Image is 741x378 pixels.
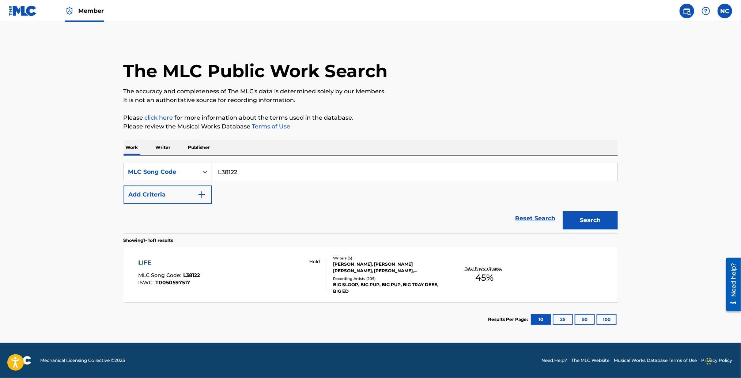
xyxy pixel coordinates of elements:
[124,140,140,155] p: Work
[78,7,104,15] span: Member
[138,272,183,278] span: MLC Song Code :
[333,281,443,295] div: BIG SLOOP, BIG PUP, BIG PUP, BIG TRAY DEEE, BIG ED
[124,237,173,244] p: Showing 1 - 1 of 1 results
[154,140,173,155] p: Writer
[124,96,618,105] p: It is not an authoritative source for recording information.
[571,357,609,364] a: The MLC Website
[531,314,551,325] button: 10
[702,7,710,15] img: help
[333,261,443,274] div: [PERSON_NAME], [PERSON_NAME] [PERSON_NAME], [PERSON_NAME], [PERSON_NAME], [PERSON_NAME]
[309,258,320,265] p: Hold
[333,276,443,281] div: Recording Artists ( 209 )
[680,4,694,18] a: Public Search
[699,4,713,18] div: Help
[145,114,173,121] a: click here
[124,247,618,302] a: LIFEMLC Song Code:L38122ISWC:T0050597517 HoldWriters (5)[PERSON_NAME], [PERSON_NAME] [PERSON_NAME...
[718,4,732,18] div: User Menu
[124,163,618,233] form: Search Form
[553,314,573,325] button: 25
[704,343,741,378] iframe: Chat Widget
[488,316,530,323] p: Results Per Page:
[124,87,618,96] p: The accuracy and completeness of The MLC's data is determined solely by our Members.
[124,122,618,131] p: Please review the Musical Works Database
[465,266,504,271] p: Total Known Shares:
[124,186,212,204] button: Add Criteria
[707,350,711,372] div: Trascina
[614,357,697,364] a: Musical Works Database Terms of Use
[683,7,691,15] img: search
[40,357,125,364] span: Mechanical Licensing Collective © 2025
[138,279,155,286] span: ISWC :
[701,357,732,364] a: Privacy Policy
[541,357,567,364] a: Need Help?
[704,343,741,378] div: Widget chat
[9,356,31,365] img: logo
[197,190,206,199] img: 9d2ae6d4665cec9f34b9.svg
[124,60,388,82] h1: The MLC Public Work Search
[251,123,291,130] a: Terms of Use
[475,271,494,284] span: 45 %
[512,210,559,227] a: Reset Search
[9,5,37,16] img: MLC Logo
[138,258,200,267] div: LIFE
[128,168,194,176] div: MLC Song Code
[65,7,74,15] img: Top Rightsholder
[333,255,443,261] div: Writers ( 5 )
[597,314,617,325] button: 100
[575,314,595,325] button: 50
[186,140,212,155] p: Publisher
[155,279,190,286] span: T0050597517
[183,272,200,278] span: L38122
[721,255,741,314] iframe: Resource Center
[563,211,618,229] button: Search
[124,113,618,122] p: Please for more information about the terms used in the database.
